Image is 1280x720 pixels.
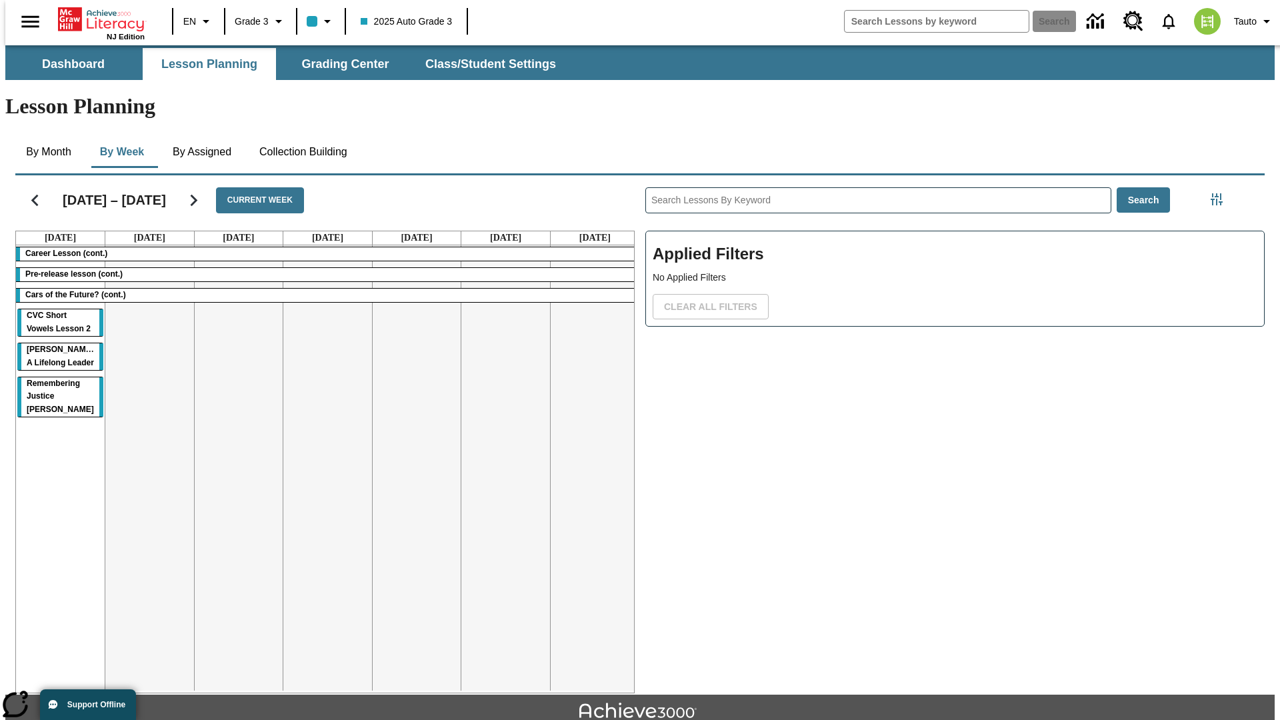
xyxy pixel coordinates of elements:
span: Class/Student Settings [425,57,556,72]
button: Open side menu [11,2,50,41]
h1: Lesson Planning [5,94,1275,119]
span: Career Lesson (cont.) [25,249,107,258]
button: Previous [18,183,52,217]
div: Calendar [5,170,635,693]
span: CVC Short Vowels Lesson 2 [27,311,91,333]
button: Filters Side menu [1203,186,1230,213]
h2: [DATE] – [DATE] [63,192,166,208]
span: NJ Edition [107,33,145,41]
button: Class color is light blue. Change class color [301,9,341,33]
button: Grade: Grade 3, Select a grade [229,9,292,33]
a: October 17, 2025 [398,231,435,245]
button: Class/Student Settings [415,48,567,80]
div: Career Lesson (cont.) [16,247,639,261]
span: Grade 3 [235,15,269,29]
div: Pre-release lesson (cont.) [16,268,639,281]
button: Support Offline [40,689,136,720]
a: October 16, 2025 [309,231,346,245]
div: Home [58,5,145,41]
div: Applied Filters [645,231,1265,327]
input: Search Lessons By Keyword [646,188,1111,213]
p: No Applied Filters [653,271,1257,285]
button: Select a new avatar [1186,4,1229,39]
button: By Assigned [162,136,242,168]
a: October 19, 2025 [577,231,613,245]
span: Lesson Planning [161,57,257,72]
button: By Month [15,136,82,168]
a: October 15, 2025 [220,231,257,245]
span: Dianne Feinstein: A Lifelong Leader [27,345,97,367]
div: Remembering Justice O'Connor [17,377,103,417]
div: Search [635,170,1265,693]
button: Lesson Planning [143,48,276,80]
span: Remembering Justice O'Connor [27,379,94,415]
span: EN [183,15,196,29]
span: Tauto [1234,15,1257,29]
div: SubNavbar [5,45,1275,80]
h2: Applied Filters [653,238,1257,271]
button: Current Week [216,187,304,213]
button: Next [177,183,211,217]
a: Resource Center, Will open in new tab [1115,3,1151,39]
button: Grading Center [279,48,412,80]
button: Language: EN, Select a language [177,9,220,33]
span: Pre-release lesson (cont.) [25,269,123,279]
a: Data Center [1079,3,1115,40]
button: Dashboard [7,48,140,80]
span: Dashboard [42,57,105,72]
span: Cars of the Future? (cont.) [25,290,126,299]
span: Support Offline [67,700,125,709]
div: Dianne Feinstein: A Lifelong Leader [17,343,103,370]
button: Search [1117,187,1171,213]
span: 2025 Auto Grade 3 [361,15,453,29]
div: SubNavbar [5,48,568,80]
a: October 13, 2025 [42,231,79,245]
a: Notifications [1151,4,1186,39]
div: CVC Short Vowels Lesson 2 [17,309,103,336]
div: Cars of the Future? (cont.) [16,289,639,302]
button: By Week [89,136,155,168]
button: Profile/Settings [1229,9,1280,33]
a: Home [58,6,145,33]
input: search field [845,11,1029,32]
a: October 18, 2025 [487,231,524,245]
span: Grading Center [301,57,389,72]
a: October 14, 2025 [131,231,168,245]
img: avatar image [1194,8,1221,35]
button: Collection Building [249,136,358,168]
